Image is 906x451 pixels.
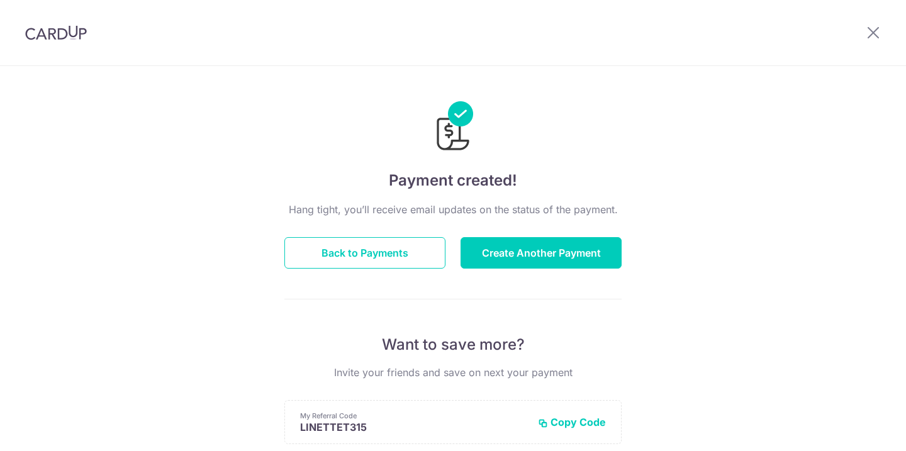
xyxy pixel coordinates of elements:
p: LINETTET315 [300,421,528,433]
img: Payments [433,101,473,154]
p: Want to save more? [284,335,622,355]
img: CardUp [25,25,87,40]
h4: Payment created! [284,169,622,192]
p: Invite your friends and save on next your payment [284,365,622,380]
button: Copy Code [538,416,606,428]
p: Hang tight, you’ll receive email updates on the status of the payment. [284,202,622,217]
button: Create Another Payment [461,237,622,269]
p: My Referral Code [300,411,528,421]
button: Back to Payments [284,237,445,269]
